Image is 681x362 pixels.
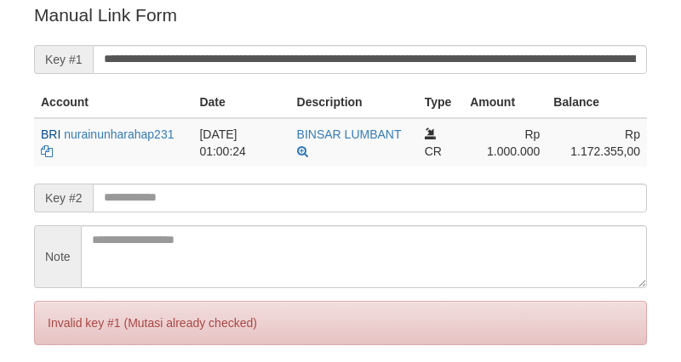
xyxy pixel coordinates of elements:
span: BRI [41,127,60,141]
th: Date [192,87,289,118]
td: Rp 1.172.355,00 [547,118,647,167]
th: Account [34,87,192,118]
td: Rp 1.000.000 [463,118,547,167]
th: Description [290,87,418,118]
span: Key #2 [34,184,93,212]
span: Key #1 [34,45,93,74]
th: Balance [547,87,647,118]
a: BINSAR LUMBANT [297,127,402,141]
a: Copy nurainunharahap231 to clipboard [41,144,53,158]
div: Invalid key #1 (Mutasi already checked) [34,301,647,345]
p: Manual Link Form [34,3,647,27]
th: Type [418,87,464,118]
th: Amount [463,87,547,118]
span: Note [34,225,81,288]
td: [DATE] 01:00:24 [192,118,289,167]
span: CR [425,144,442,158]
a: nurainunharahap231 [64,127,174,141]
